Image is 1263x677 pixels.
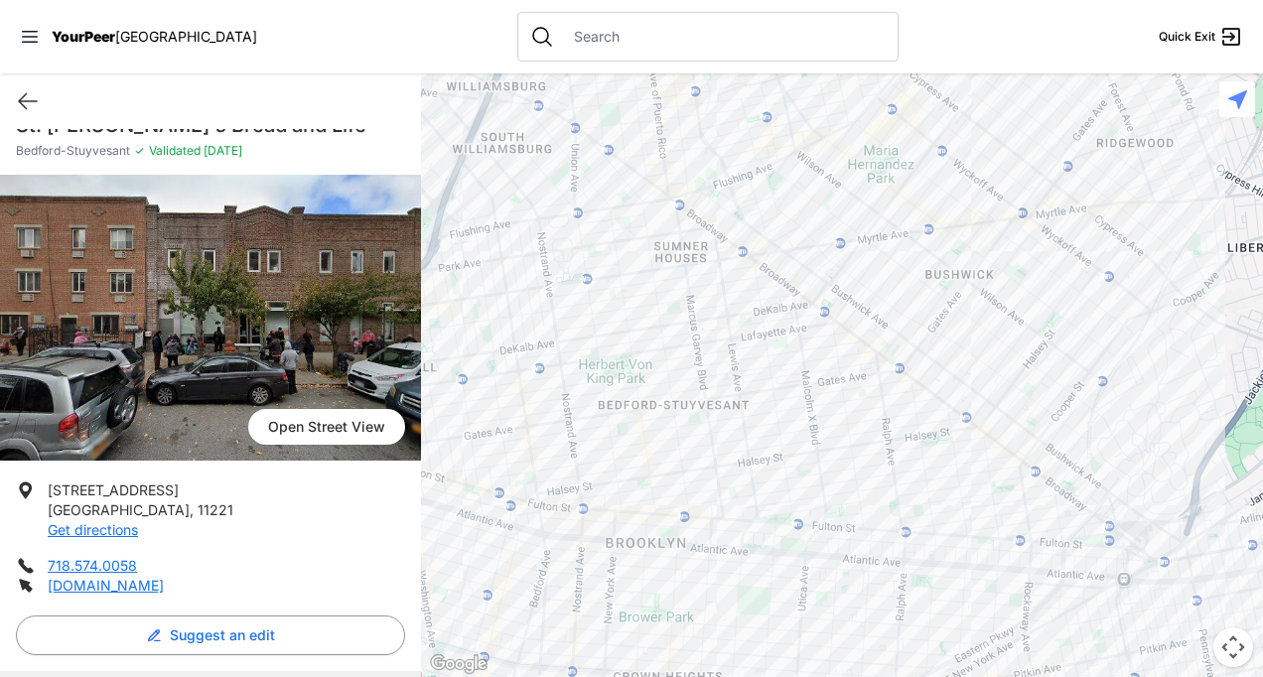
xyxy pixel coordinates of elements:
[426,651,491,677] img: Google
[149,143,201,158] span: Validated
[48,501,190,518] span: [GEOGRAPHIC_DATA]
[198,501,233,518] span: 11221
[190,501,194,518] span: ,
[48,521,138,538] a: Get directions
[1159,29,1215,45] span: Quick Exit
[16,143,130,159] span: Bedford-Stuyvesant
[248,409,405,445] a: Open Street View
[134,143,145,159] span: ✓
[426,651,491,677] a: Open this area in Google Maps (opens a new window)
[52,28,115,45] span: YourPeer
[115,28,257,45] span: [GEOGRAPHIC_DATA]
[16,615,405,655] button: Suggest an edit
[52,31,257,43] a: YourPeer[GEOGRAPHIC_DATA]
[201,143,242,158] span: [DATE]
[1213,627,1253,667] button: Map camera controls
[48,481,179,498] span: [STREET_ADDRESS]
[1159,25,1243,49] a: Quick Exit
[48,557,137,574] a: 718.574.0058
[170,625,275,645] span: Suggest an edit
[48,577,164,594] a: [DOMAIN_NAME]
[562,27,886,47] input: Search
